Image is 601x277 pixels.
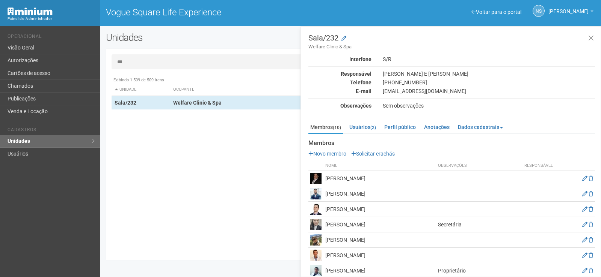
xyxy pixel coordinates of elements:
div: E-mail [303,88,377,94]
img: Minium [8,7,53,15]
a: Solicitar crachás [351,151,395,157]
div: Responsável [303,70,377,77]
a: Voltar para o portal [471,9,521,15]
span: Nicolle Silva [548,1,589,14]
div: Painel do Administrador [8,15,95,22]
div: Sem observações [377,102,601,109]
div: [PERSON_NAME] E [PERSON_NAME] [377,70,601,77]
a: Dados cadastrais [456,121,505,133]
a: Anotações [422,121,452,133]
div: [PHONE_NUMBER] [377,79,601,86]
a: Editar membro [582,268,587,274]
a: Editar membro [582,222,587,228]
a: Excluir membro [589,222,593,228]
img: user.png [310,250,322,261]
img: user.png [310,204,322,215]
a: Editar membro [582,237,587,243]
a: Editar membro [582,191,587,197]
div: Exibindo 1-509 de 509 itens [112,77,590,84]
h2: Unidades [106,32,304,43]
a: NS [533,5,545,17]
small: Welfare Clinic & Spa [308,43,595,50]
a: Excluir membro [589,268,593,274]
img: user.png [310,173,322,184]
div: S/R [377,56,601,63]
a: Editar membro [582,252,587,258]
li: Cadastros [8,127,95,135]
div: Interfone [303,56,377,63]
strong: Welfare Clinic & Spa [173,100,222,106]
a: Excluir membro [589,252,593,258]
th: Observações [436,161,520,171]
img: user.png [310,234,322,246]
div: Telefone [303,79,377,86]
img: user.png [310,219,322,230]
a: [PERSON_NAME] [548,9,593,15]
img: user.png [310,265,322,276]
a: Excluir membro [589,191,593,197]
strong: Sala/232 [115,100,136,106]
h3: Sala/232 [308,34,595,50]
a: Novo membro [308,151,346,157]
a: Excluir membro [589,206,593,212]
a: Membros(10) [308,121,343,134]
td: Secretária [436,217,520,232]
td: [PERSON_NAME] [323,202,436,217]
a: Perfil público [382,121,418,133]
div: [EMAIL_ADDRESS][DOMAIN_NAME] [377,88,601,94]
td: [PERSON_NAME] [323,232,436,248]
th: Responsável [520,161,557,171]
th: Unidade: activate to sort column descending [112,84,170,96]
td: [PERSON_NAME] [323,171,436,186]
a: Editar membro [582,175,587,181]
h1: Vogue Square Life Experience [106,7,345,17]
li: Operacional [8,34,95,42]
td: [PERSON_NAME] [323,186,436,202]
th: Nome [323,161,436,171]
small: (2) [370,125,376,130]
th: Ocupante: activate to sort column ascending [170,84,406,96]
td: [PERSON_NAME] [323,217,436,232]
small: (10) [333,125,341,130]
strong: Membros [308,140,595,147]
a: Excluir membro [589,175,593,181]
a: Excluir membro [589,237,593,243]
a: Editar membro [582,206,587,212]
div: Observações [303,102,377,109]
td: [PERSON_NAME] [323,248,436,263]
a: Usuários(2) [347,121,378,133]
img: user.png [310,188,322,199]
a: Modificar a unidade [341,35,346,42]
